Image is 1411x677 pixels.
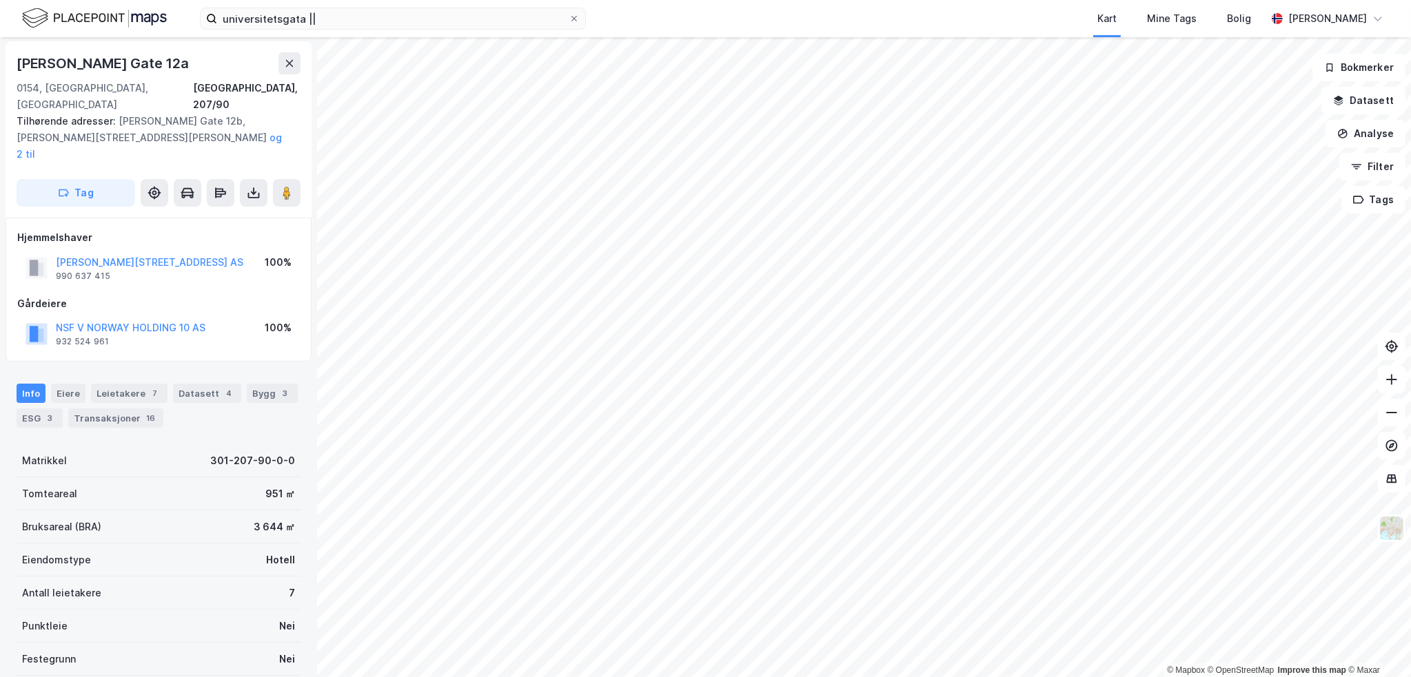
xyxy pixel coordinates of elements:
div: 3 [278,386,292,400]
img: logo.f888ab2527a4732fd821a326f86c7f29.svg [22,6,167,30]
button: Tags [1341,186,1405,213]
div: Matrikkel [22,452,67,469]
div: Kontrollprogram for chat [1342,611,1411,677]
div: 16 [143,411,158,425]
a: Mapbox [1167,665,1205,675]
div: Bolig [1227,10,1251,27]
div: Bygg [247,384,298,403]
div: Transaksjoner [68,408,163,428]
div: Datasett [173,384,241,403]
div: Hotell [266,552,295,568]
div: Nei [279,618,295,634]
div: Tomteareal [22,486,77,502]
div: [PERSON_NAME] Gate 12b, [PERSON_NAME][STREET_ADDRESS][PERSON_NAME] [17,113,290,163]
div: Kart [1097,10,1117,27]
button: Filter [1339,153,1405,180]
div: 3 [43,411,57,425]
div: Antall leietakere [22,585,101,601]
div: 990 637 415 [56,271,110,282]
div: 3 644 ㎡ [254,519,295,535]
button: Analyse [1326,120,1405,147]
input: Søk på adresse, matrikkel, gårdeiere, leietakere eller personer [217,8,569,29]
div: 0154, [GEOGRAPHIC_DATA], [GEOGRAPHIC_DATA] [17,80,193,113]
div: Eiendomstype [22,552,91,568]
div: 951 ㎡ [265,486,295,502]
div: 7 [148,386,162,400]
span: Tilhørende adresser: [17,115,119,127]
a: Improve this map [1278,665,1346,675]
div: 301-207-90-0-0 [210,452,295,469]
div: Info [17,384,45,403]
button: Bokmerker [1312,54,1405,81]
div: Mine Tags [1147,10,1197,27]
div: 4 [222,386,236,400]
button: Datasett [1321,87,1405,114]
iframe: Chat Widget [1342,611,1411,677]
div: Nei [279,651,295,667]
div: Festegrunn [22,651,76,667]
div: [PERSON_NAME] [1288,10,1367,27]
div: Punktleie [22,618,68,634]
div: Bruksareal (BRA) [22,519,101,535]
div: Hjemmelshaver [17,229,300,246]
div: [PERSON_NAME] Gate 12a [17,52,192,74]
button: Tag [17,179,135,207]
div: ESG [17,408,63,428]
a: OpenStreetMap [1208,665,1275,675]
div: Gårdeiere [17,295,300,312]
div: Eiere [51,384,85,403]
div: Leietakere [91,384,168,403]
div: 932 524 961 [56,336,109,347]
div: [GEOGRAPHIC_DATA], 207/90 [193,80,301,113]
img: Z [1379,515,1405,541]
div: 100% [265,320,292,336]
div: 7 [289,585,295,601]
div: 100% [265,254,292,271]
